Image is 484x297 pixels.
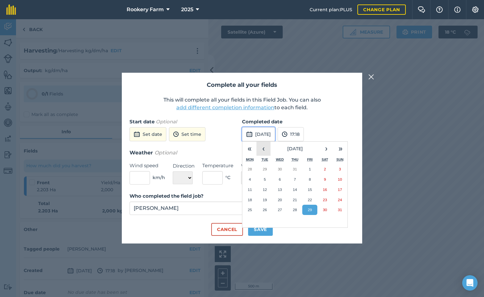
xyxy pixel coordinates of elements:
em: Optional [156,119,177,125]
button: 4 August 2025 [242,174,257,185]
abbr: 28 July 2025 [248,167,252,171]
abbr: 30 July 2025 [278,167,282,171]
abbr: 26 August 2025 [263,208,267,212]
button: 12 August 2025 [257,185,272,195]
abbr: 2 August 2025 [324,167,326,171]
button: 8 August 2025 [302,174,317,185]
h2: Complete all your fields [129,80,355,90]
button: 9 August 2025 [317,174,332,185]
button: 24 August 2025 [332,195,347,205]
img: svg+xml;base64,PD94bWwgdmVyc2lvbj0iMS4wIiBlbmNvZGluZz0idXRmLTgiPz4KPCEtLSBHZW5lcmF0b3I6IEFkb2JlIE... [134,130,140,138]
button: 29 August 2025 [302,205,317,215]
abbr: Wednesday [276,158,284,161]
label: Weather [241,162,273,170]
abbr: 16 August 2025 [323,187,327,192]
button: 31 August 2025 [332,205,347,215]
abbr: Thursday [291,158,298,161]
button: 20 August 2025 [272,195,288,205]
abbr: 28 August 2025 [293,208,297,212]
img: Two speech bubbles overlapping with the left bubble in the forefront [418,6,425,13]
button: 15 August 2025 [302,185,317,195]
img: fieldmargin Logo [6,4,16,15]
button: 25 August 2025 [242,205,257,215]
abbr: 31 August 2025 [338,208,342,212]
abbr: 21 August 2025 [293,198,297,202]
em: Optional [154,150,177,156]
abbr: 8 August 2025 [309,177,311,181]
abbr: 19 August 2025 [263,198,267,202]
button: ‹ [256,142,271,156]
abbr: 6 August 2025 [279,177,281,181]
abbr: Saturday [322,158,328,161]
abbr: 24 August 2025 [338,198,342,202]
span: Rookery Farm [127,6,164,13]
button: 6 August 2025 [272,174,288,185]
abbr: 9 August 2025 [324,177,326,181]
button: 17:18 [278,127,304,141]
button: 14 August 2025 [288,185,303,195]
button: 26 August 2025 [257,205,272,215]
label: Temperature [202,162,233,169]
abbr: 3 August 2025 [339,167,341,171]
button: « [242,142,256,156]
abbr: 13 August 2025 [278,187,282,192]
a: Change plan [357,4,406,15]
abbr: 18 August 2025 [248,198,252,202]
img: A question mark icon [436,6,443,13]
button: 13 August 2025 [272,185,288,195]
button: 11 August 2025 [242,185,257,195]
button: add different completion information [176,104,274,111]
span: ° C [225,174,230,181]
p: This will complete all your fields in this Field Job. You can also to each field. [129,96,355,111]
strong: Start date [129,119,154,125]
img: svg+xml;base64,PD94bWwgdmVyc2lvbj0iMS4wIiBlbmNvZGluZz0idXRmLTgiPz4KPCEtLSBHZW5lcmF0b3I6IEFkb2JlIE... [246,130,253,138]
abbr: 23 August 2025 [323,198,327,202]
abbr: 11 August 2025 [248,187,252,192]
button: 3 August 2025 [332,164,347,174]
abbr: 25 August 2025 [248,208,252,212]
strong: Completed date [242,119,282,125]
img: A cog icon [471,6,479,13]
abbr: 17 August 2025 [338,187,342,192]
abbr: 10 August 2025 [338,177,342,181]
button: 30 July 2025 [272,164,288,174]
button: 27 August 2025 [272,205,288,215]
abbr: 29 July 2025 [263,167,267,171]
img: svg+xml;base64,PD94bWwgdmVyc2lvbj0iMS4wIiBlbmNvZGluZz0idXRmLTgiPz4KPCEtLSBHZW5lcmF0b3I6IEFkb2JlIE... [282,130,288,138]
button: 10 August 2025 [332,174,347,185]
abbr: 4 August 2025 [249,177,251,181]
abbr: 14 August 2025 [293,187,297,192]
abbr: Tuesday [262,158,268,161]
button: 5 August 2025 [257,174,272,185]
abbr: 1 August 2025 [309,167,311,171]
button: 31 July 2025 [288,164,303,174]
button: » [333,142,347,156]
button: 28 August 2025 [288,205,303,215]
button: 29 July 2025 [257,164,272,174]
label: Wind speed [129,162,165,169]
button: Set time [169,127,205,141]
abbr: 12 August 2025 [263,187,267,192]
button: 21 August 2025 [288,195,303,205]
span: 2025 [181,6,193,13]
button: 1 August 2025 [302,164,317,174]
img: svg+xml;base64,PD94bWwgdmVyc2lvbj0iMS4wIiBlbmNvZGluZz0idXRmLTgiPz4KPCEtLSBHZW5lcmF0b3I6IEFkb2JlIE... [173,130,179,138]
button: › [319,142,333,156]
abbr: 29 August 2025 [308,208,312,212]
span: [DATE] [287,146,303,152]
abbr: 15 August 2025 [308,187,312,192]
abbr: Friday [307,158,313,161]
button: Save [248,223,273,236]
button: 17 August 2025 [332,185,347,195]
button: 19 August 2025 [257,195,272,205]
button: 2 August 2025 [317,164,332,174]
label: Direction [173,162,195,170]
abbr: 27 August 2025 [278,208,282,212]
abbr: 22 August 2025 [308,198,312,202]
abbr: Sunday [336,158,343,161]
button: 23 August 2025 [317,195,332,205]
button: [DATE] [242,127,275,141]
abbr: 20 August 2025 [278,198,282,202]
button: Cancel [211,223,243,236]
button: 7 August 2025 [288,174,303,185]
